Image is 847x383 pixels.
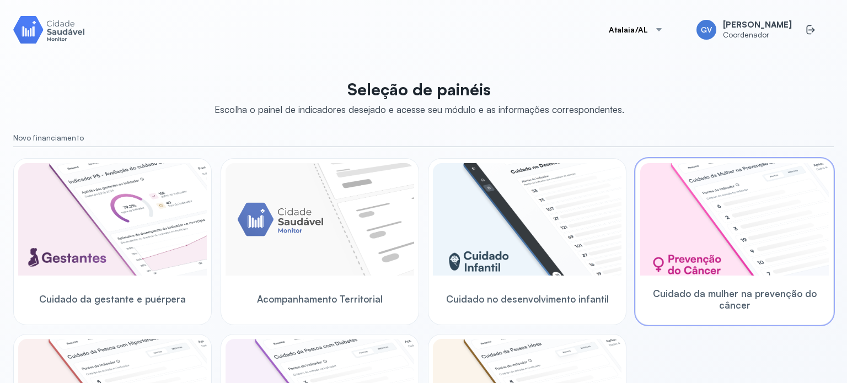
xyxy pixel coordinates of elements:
img: placeholder-module-ilustration.png [226,163,414,276]
span: Cuidado da mulher na prevenção do câncer [640,288,829,311]
p: Seleção de painéis [215,79,624,99]
div: Escolha o painel de indicadores desejado e acesse seu módulo e as informações correspondentes. [215,104,624,115]
span: Cuidado da gestante e puérpera [39,293,186,305]
img: child-development.png [433,163,621,276]
span: Coordenador [723,30,792,40]
span: GV [701,25,712,35]
img: pregnants.png [18,163,207,276]
span: [PERSON_NAME] [723,20,792,30]
button: Atalaia/AL [596,19,677,41]
span: Cuidado no desenvolvimento infantil [446,293,609,305]
img: Logotipo do produto Monitor [13,14,85,45]
small: Novo financiamento [13,133,834,143]
span: Acompanhamento Territorial [257,293,383,305]
img: woman-cancer-prevention-care.png [640,163,829,276]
